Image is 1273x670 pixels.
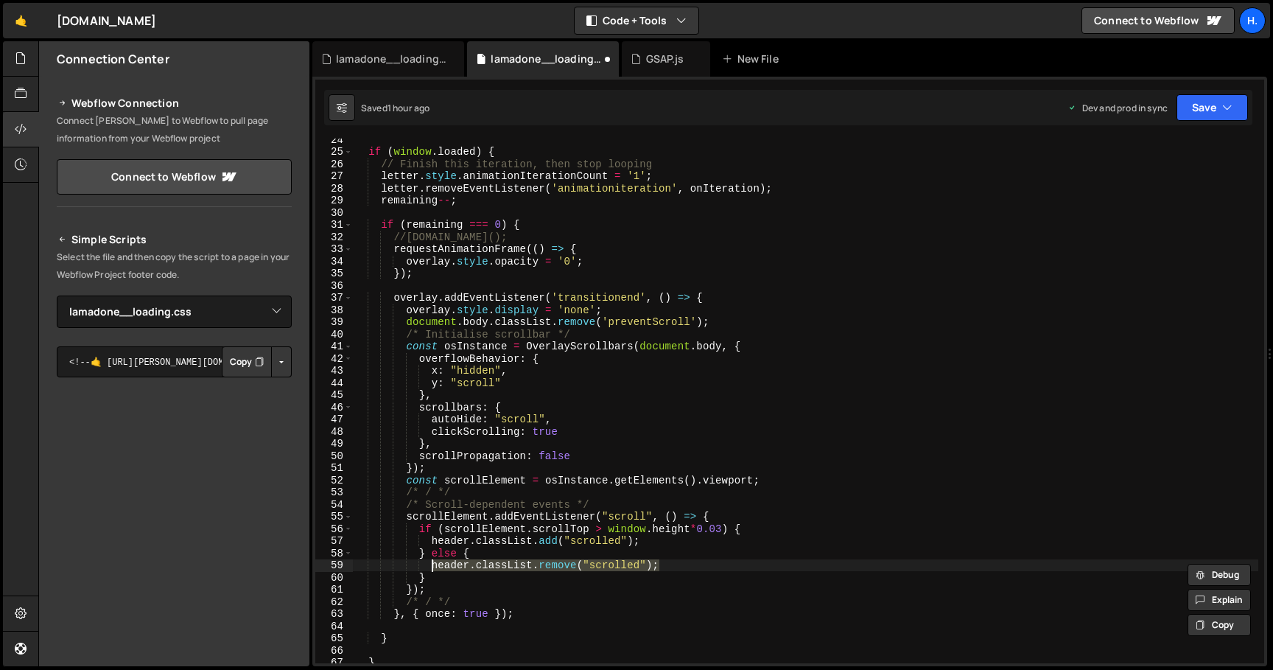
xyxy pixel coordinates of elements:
[1239,7,1266,34] a: h.
[491,52,601,66] div: lamadone__loading.js
[315,316,353,329] div: 39
[315,475,353,487] div: 52
[315,584,353,596] div: 61
[3,3,39,38] a: 🤙
[315,207,353,220] div: 30
[222,346,292,377] div: Button group with nested dropdown
[315,657,353,669] div: 67
[315,329,353,341] div: 40
[575,7,698,34] button: Code + Tools
[315,608,353,621] div: 63
[315,426,353,439] div: 48
[315,523,353,536] div: 56
[315,280,353,293] div: 36
[315,134,353,147] div: 24
[315,462,353,475] div: 51
[315,450,353,463] div: 50
[1188,614,1251,636] button: Copy
[315,596,353,609] div: 62
[315,632,353,645] div: 65
[315,389,353,402] div: 45
[315,231,353,244] div: 32
[361,102,429,114] div: Saved
[315,438,353,450] div: 49
[57,346,292,377] textarea: <!--🤙 [URL][PERSON_NAME][DOMAIN_NAME]> <script>document.addEventListener("DOMContentLoaded", func...
[57,94,292,112] h2: Webflow Connection
[57,112,292,147] p: Connect [PERSON_NAME] to Webflow to pull page information from your Webflow project
[57,51,169,67] h2: Connection Center
[1188,589,1251,611] button: Explain
[57,231,292,248] h2: Simple Scripts
[315,353,353,366] div: 42
[315,170,353,183] div: 27
[315,402,353,414] div: 46
[315,219,353,231] div: 31
[315,341,353,353] div: 41
[315,511,353,523] div: 55
[1188,564,1251,586] button: Debug
[315,268,353,280] div: 35
[315,243,353,256] div: 33
[315,256,353,268] div: 34
[387,102,430,114] div: 1 hour ago
[57,402,293,534] iframe: YouTube video player
[1081,7,1235,34] a: Connect to Webflow
[1176,94,1248,121] button: Save
[722,52,784,66] div: New File
[315,535,353,548] div: 57
[315,292,353,304] div: 37
[1067,102,1168,114] div: Dev and prod in sync
[315,195,353,207] div: 29
[222,346,272,377] button: Copy
[315,621,353,633] div: 64
[315,365,353,377] div: 43
[315,413,353,426] div: 47
[315,304,353,317] div: 38
[315,645,353,657] div: 66
[57,12,156,29] div: [DOMAIN_NAME]
[315,183,353,195] div: 28
[315,158,353,171] div: 26
[315,572,353,584] div: 60
[57,159,292,195] a: Connect to Webflow
[315,486,353,499] div: 53
[57,248,292,284] p: Select the file and then copy the script to a page in your Webflow Project footer code.
[315,146,353,158] div: 25
[646,52,684,66] div: GSAP.js
[315,377,353,390] div: 44
[315,548,353,560] div: 58
[315,499,353,512] div: 54
[336,52,446,66] div: lamadone__loading.css
[315,559,353,572] div: 59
